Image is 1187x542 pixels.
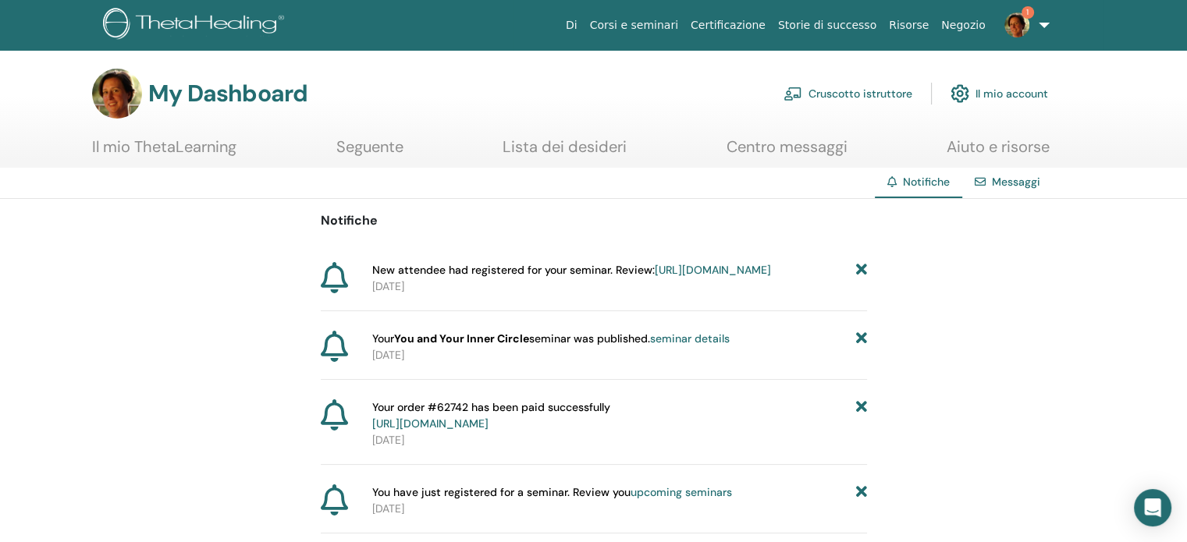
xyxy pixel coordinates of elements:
[951,80,969,107] img: cog.svg
[372,432,867,448] p: [DATE]
[103,8,290,43] img: logo.png
[584,11,684,40] a: Corsi e seminari
[903,175,950,189] span: Notifiche
[951,76,1048,111] a: Il mio account
[148,80,307,108] h3: My Dashboard
[560,11,584,40] a: Di
[727,137,848,168] a: Centro messaggi
[947,137,1050,168] a: Aiuto e risorse
[92,137,236,168] a: Il mio ThetaLearning
[784,76,912,111] a: Cruscotto istruttore
[1022,6,1034,19] span: 1
[935,11,991,40] a: Negozio
[372,484,732,501] span: You have just registered for a seminar. Review you
[321,211,867,230] p: Notifiche
[372,262,771,278] span: New attendee had registered for your seminar. Review:
[372,416,489,430] a: [URL][DOMAIN_NAME]
[372,278,867,295] p: [DATE]
[1004,12,1029,37] img: default.jpg
[883,11,935,40] a: Risorse
[631,485,732,499] a: upcoming seminars
[684,11,772,40] a: Certificazione
[336,137,403,168] a: Seguente
[372,501,867,517] p: [DATE]
[372,399,610,432] span: Your order #62742 has been paid successfully
[92,69,142,119] img: default.jpg
[1134,489,1171,526] div: Open Intercom Messenger
[503,137,627,168] a: Lista dei desideri
[650,331,730,345] a: seminar details
[655,263,771,277] a: [URL][DOMAIN_NAME]
[772,11,883,40] a: Storie di successo
[372,331,730,347] span: Your seminar was published.
[992,175,1040,189] a: Messaggi
[784,87,802,101] img: chalkboard-teacher.svg
[372,347,867,363] p: [DATE]
[394,331,529,345] strong: You and Your Inner Circle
